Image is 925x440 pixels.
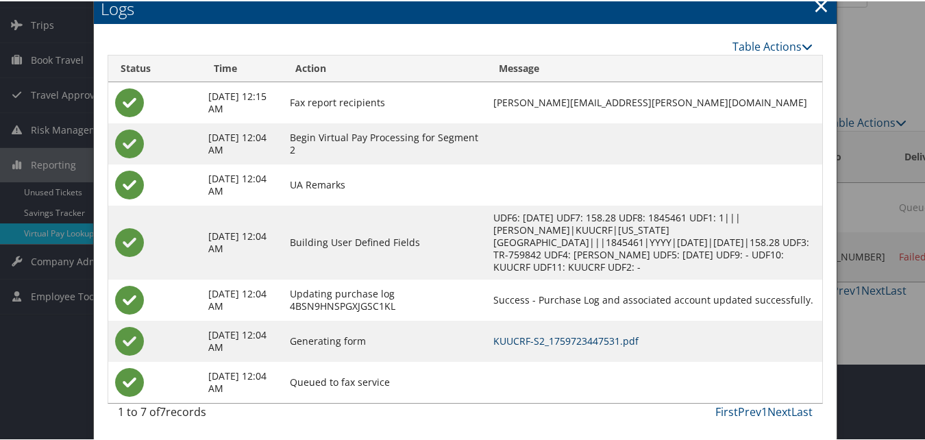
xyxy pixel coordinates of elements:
[201,360,283,402] td: [DATE] 12:04 AM
[283,54,486,81] th: Action: activate to sort column ascending
[201,163,283,204] td: [DATE] 12:04 AM
[201,81,283,122] td: [DATE] 12:15 AM
[201,319,283,360] td: [DATE] 12:04 AM
[283,319,486,360] td: Generating form
[715,403,738,418] a: First
[761,403,767,418] a: 1
[283,204,486,278] td: Building User Defined Fields
[118,402,276,426] div: 1 to 7 of records
[493,333,639,346] a: KUUCRF-S2_1759723447531.pdf
[791,403,813,418] a: Last
[160,403,166,418] span: 7
[283,163,486,204] td: UA Remarks
[201,204,283,278] td: [DATE] 12:04 AM
[201,122,283,163] td: [DATE] 12:04 AM
[201,278,283,319] td: [DATE] 12:04 AM
[283,122,486,163] td: Begin Virtual Pay Processing for Segment 2
[738,403,761,418] a: Prev
[732,38,813,53] a: Table Actions
[283,360,486,402] td: Queued to fax service
[201,54,283,81] th: Time: activate to sort column ascending
[283,278,486,319] td: Updating purchase log 4BSN9HNSPGXJGSC1KL
[486,278,823,319] td: Success - Purchase Log and associated account updated successfully.
[486,81,823,122] td: [PERSON_NAME][EMAIL_ADDRESS][PERSON_NAME][DOMAIN_NAME]
[283,81,486,122] td: Fax report recipients
[486,204,823,278] td: UDF6: [DATE] UDF7: 158.28 UDF8: 1845461 UDF1: 1|||[PERSON_NAME]|KUUCRF|[US_STATE][GEOGRAPHIC_DATA...
[108,54,201,81] th: Status: activate to sort column ascending
[486,54,823,81] th: Message: activate to sort column ascending
[767,403,791,418] a: Next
